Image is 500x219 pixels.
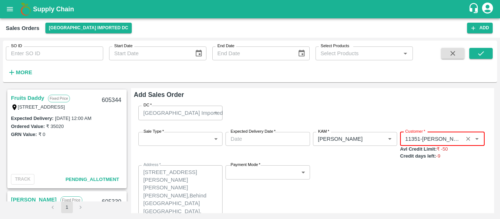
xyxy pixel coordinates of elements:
input: Customer [402,134,461,144]
a: Supply Chain [33,4,468,14]
img: logo [18,2,33,16]
button: Choose date [295,46,309,60]
div: 605344 [97,92,126,109]
label: Expected Delivery Date [231,129,276,135]
nav: pagination navigation [46,201,88,213]
label: GRN Value: [11,132,37,137]
div: account of current user [481,1,494,17]
input: KAM [315,134,374,144]
label: Customer [405,129,425,135]
button: Choose date [192,46,206,60]
label: Expected Delivery : [11,116,53,121]
button: Select DC [45,23,132,33]
b: Credit days left: [400,153,436,159]
input: End Date [212,46,292,60]
input: Choose date [225,132,305,146]
button: Clear [463,134,473,144]
button: open drawer [1,1,18,18]
span: -9 [436,153,440,159]
button: Add [467,23,493,33]
label: ₹ 0 [38,132,45,137]
label: Ordered Value: [11,124,45,129]
label: Sale Type [143,129,164,135]
button: Open [385,134,395,144]
label: Payment Mode [231,162,260,168]
label: Start Date [114,43,133,49]
label: KAM [318,129,329,135]
div: customer-support [468,3,481,16]
span: ₹ -50 [437,146,448,152]
button: Open [472,134,482,144]
input: Start Date [109,46,189,60]
p: [GEOGRAPHIC_DATA] Imported DC [143,109,232,117]
strong: More [16,69,32,75]
label: Select Products [321,43,349,49]
label: [DATE] 12:00 AM [55,116,91,121]
button: page 1 [61,201,73,213]
label: SO ID [11,43,22,49]
button: Open [400,49,410,58]
a: [PERSON_NAME] [11,195,57,204]
input: Enter SO ID [6,46,103,60]
b: Avl Credit Limit: [400,146,437,152]
label: ₹ 35020 [46,124,64,129]
input: Select Products [318,49,399,58]
span: Pending_Allotment [66,177,119,182]
label: Address [143,162,161,168]
label: [STREET_ADDRESS] [18,104,65,110]
label: DC [143,102,152,108]
label: End Date [217,43,234,49]
p: Fixed Price [48,95,70,102]
b: Supply Chain [33,5,74,13]
div: Sales Orders [6,23,40,33]
h6: Add Sales Order [134,90,492,100]
a: Fruits Daddy [11,93,44,103]
div: 605330 [97,193,126,211]
p: Fixed Price [60,196,82,204]
button: More [6,66,34,79]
